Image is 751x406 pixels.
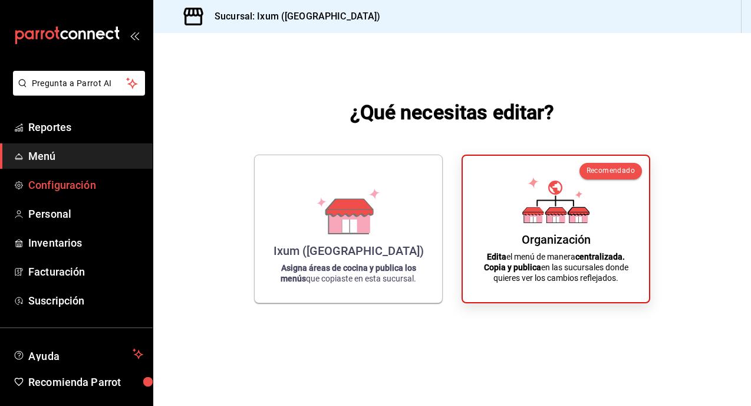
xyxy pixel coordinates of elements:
strong: Asigna áreas de cocina y publica los menús [281,263,416,283]
div: Ixum ([GEOGRAPHIC_DATA]) [274,244,424,258]
button: Pregunta a Parrot AI [13,71,145,96]
span: Facturación [28,264,143,280]
strong: Edita [487,252,506,261]
button: open_drawer_menu [130,31,139,40]
h1: ¿Qué necesitas editar? [350,98,555,126]
span: Ayuda [28,347,128,361]
span: Inventarios [28,235,143,251]
span: Personal [28,206,143,222]
p: que copiaste en esta sucursal. [269,263,428,284]
a: Pregunta a Parrot AI [8,86,145,98]
strong: Copia y publica [484,263,541,272]
span: Reportes [28,119,143,135]
p: el menú de manera en las sucursales donde quieres ver los cambios reflejados. [477,251,635,283]
span: Recomendado [587,166,635,175]
span: Menú [28,148,143,164]
span: Configuración [28,177,143,193]
span: Recomienda Parrot [28,374,143,390]
div: Organización [522,233,591,247]
span: Pregunta a Parrot AI [32,77,127,90]
h3: Sucursal: Ixum ([GEOGRAPHIC_DATA]) [205,9,380,24]
span: Suscripción [28,293,143,309]
strong: centralizada. [575,252,625,261]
